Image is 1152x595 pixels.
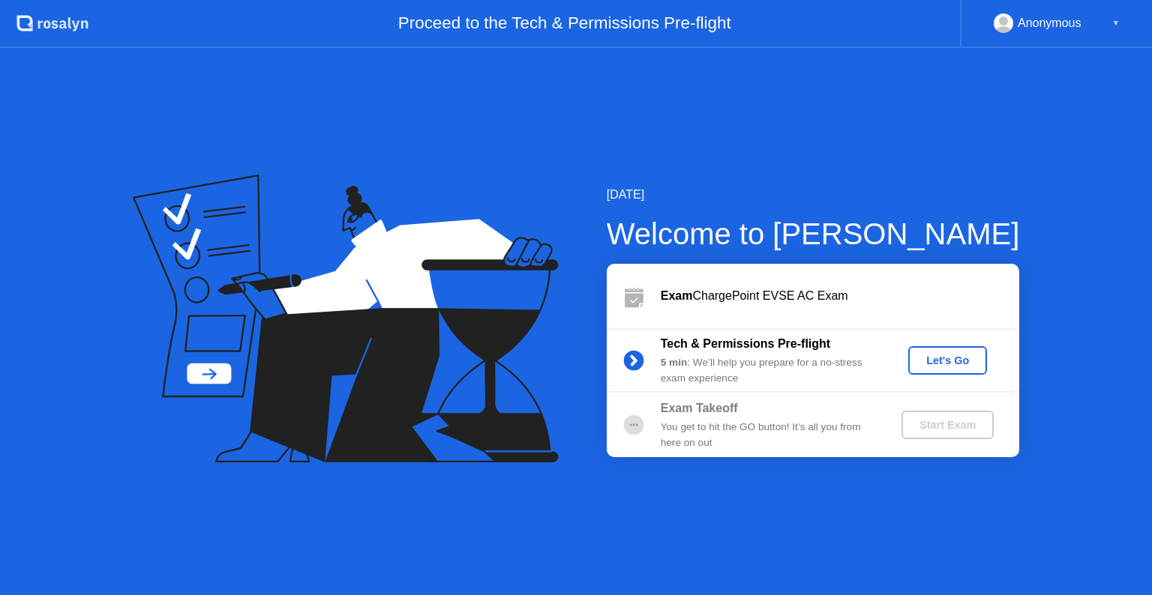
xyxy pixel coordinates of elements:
b: 5 min [661,357,688,368]
div: Welcome to [PERSON_NAME] [607,211,1020,256]
div: : We’ll help you prepare for a no-stress exam experience [661,355,877,386]
div: Let's Go [914,354,981,366]
b: Exam Takeoff [661,402,738,414]
div: ▼ [1112,13,1120,33]
b: Tech & Permissions Pre-flight [661,337,830,350]
button: Let's Go [908,346,987,375]
div: You get to hit the GO button! It’s all you from here on out [661,420,877,450]
div: Start Exam [907,419,988,431]
div: Anonymous [1018,13,1081,33]
b: Exam [661,289,693,302]
button: Start Exam [901,411,994,439]
div: ChargePoint EVSE AC Exam [661,287,1019,305]
div: [DATE] [607,186,1020,204]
